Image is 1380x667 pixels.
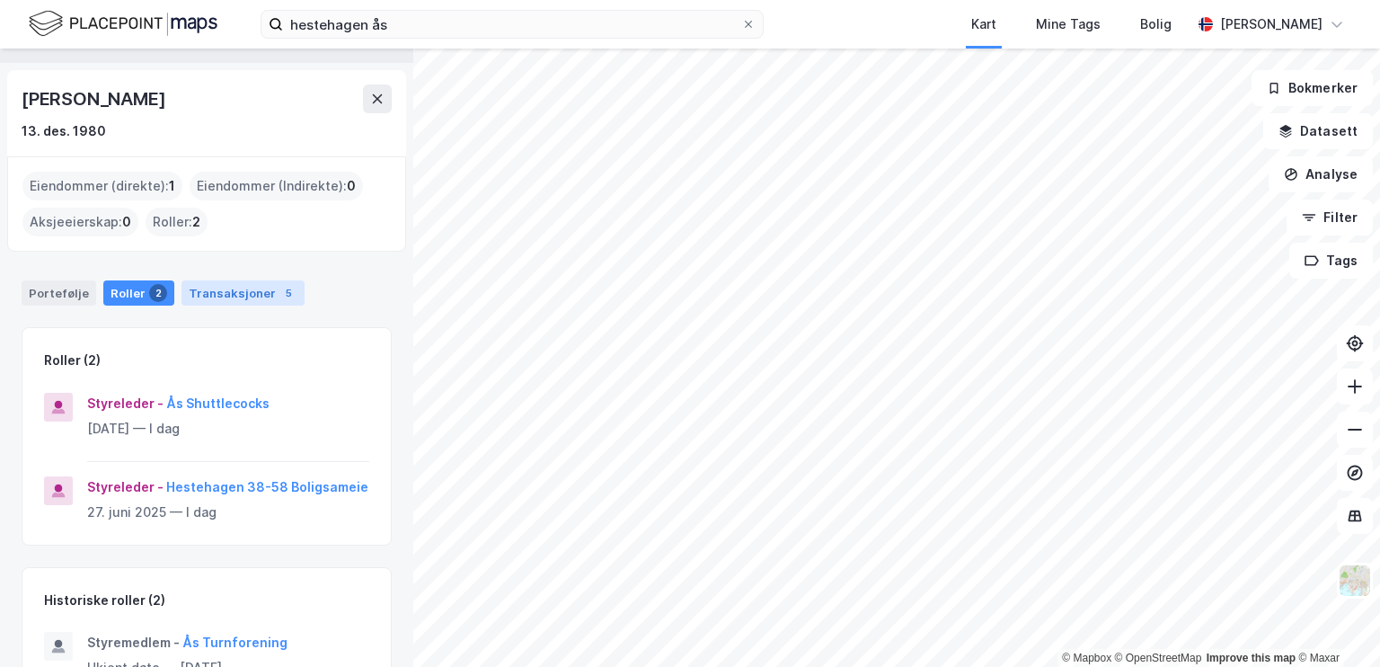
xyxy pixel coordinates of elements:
div: Portefølje [22,280,96,306]
button: Tags [1289,243,1373,279]
div: Roller : [146,208,208,236]
div: Eiendommer (Indirekte) : [190,172,363,200]
button: Datasett [1263,113,1373,149]
div: [DATE] — I dag [87,418,369,440]
input: Søk på adresse, matrikkel, gårdeiere, leietakere eller personer [283,11,741,38]
a: Improve this map [1207,652,1296,664]
div: 5 [279,284,297,302]
button: Bokmerker [1252,70,1373,106]
div: Kontrollprogram for chat [1290,581,1380,667]
span: 1 [169,175,175,197]
div: Roller (2) [44,350,101,371]
div: 2 [149,284,167,302]
span: 0 [122,211,131,233]
a: Mapbox [1062,652,1111,664]
div: Historiske roller (2) [44,590,165,611]
iframe: Chat Widget [1290,581,1380,667]
button: Filter [1287,200,1373,236]
div: Eiendommer (direkte) : [22,172,182,200]
div: Kart [971,13,996,35]
div: 13. des. 1980 [22,120,106,142]
div: Aksjeeierskap : [22,208,138,236]
a: OpenStreetMap [1115,652,1202,664]
div: 27. juni 2025 — I dag [87,502,369,523]
div: Transaksjoner [181,280,305,306]
div: Mine Tags [1036,13,1101,35]
span: 2 [192,211,200,233]
div: [PERSON_NAME] [22,84,169,113]
button: Analyse [1269,156,1373,192]
div: Roller [103,280,174,306]
div: Bolig [1140,13,1172,35]
img: Z [1338,564,1372,598]
img: logo.f888ab2527a4732fd821a326f86c7f29.svg [29,8,217,40]
div: [PERSON_NAME] [1220,13,1322,35]
span: 0 [347,175,356,197]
